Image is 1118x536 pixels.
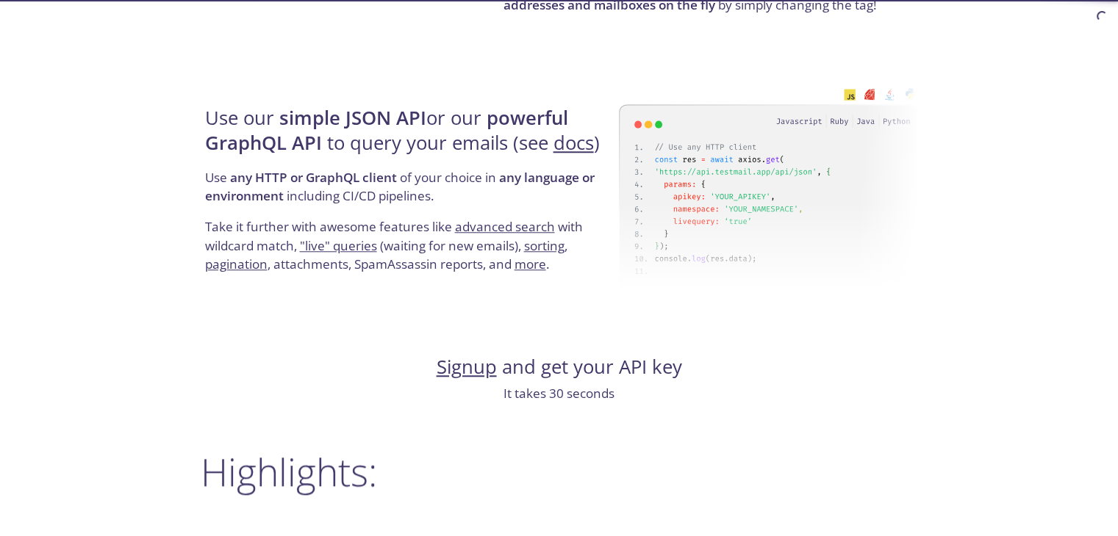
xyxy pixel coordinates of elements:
a: advanced search [455,218,555,235]
h4: and get your API key [201,355,918,380]
strong: any language or environment [205,169,595,205]
img: api [619,72,918,304]
strong: simple JSON API [279,105,426,131]
p: It takes 30 seconds [201,384,918,403]
p: Take it further with awesome features like with wildcard match, (waiting for new emails), , , att... [205,217,614,274]
a: more [515,256,546,272]
strong: any HTTP or GraphQL client [230,169,397,186]
strong: powerful GraphQL API [205,105,568,156]
a: "live" queries [300,237,377,254]
a: Signup [437,354,497,380]
a: sorting [524,237,565,254]
h2: Highlights: [201,449,918,493]
p: Use of your choice in including CI/CD pipelines. [205,168,614,217]
a: docs [553,130,594,156]
a: pagination [205,256,268,272]
h4: Use our or our to query your emails (see ) [205,106,614,168]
